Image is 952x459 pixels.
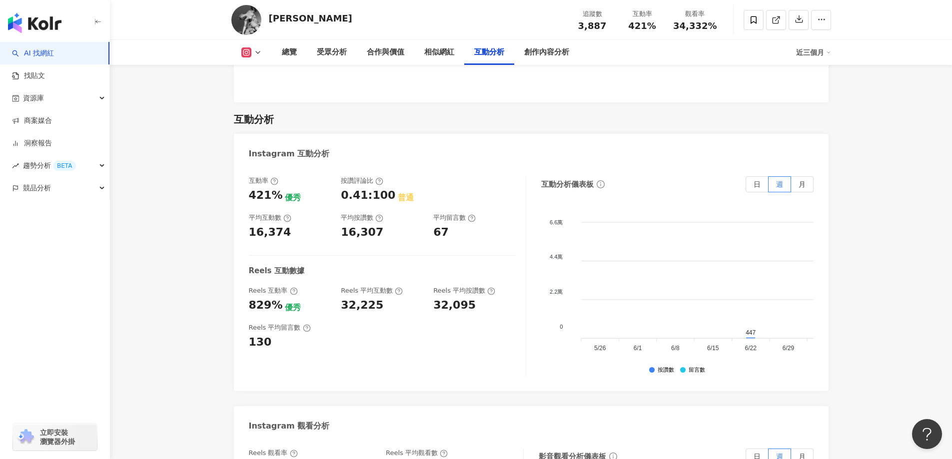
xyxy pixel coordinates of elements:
div: 按讚評論比 [341,176,383,185]
div: Reels 平均按讚數 [433,286,495,295]
div: [PERSON_NAME] [269,12,352,24]
div: 平均留言數 [433,213,476,222]
tspan: 6/29 [782,345,794,352]
img: KOL Avatar [231,5,261,35]
div: 16,307 [341,225,383,240]
a: searchAI 找網紅 [12,48,54,58]
span: rise [12,162,19,169]
div: 合作與價值 [367,46,404,58]
img: chrome extension [16,429,35,445]
div: 互動分析 [234,112,274,126]
span: 日 [754,180,761,188]
img: logo [8,13,61,33]
tspan: 6/15 [707,345,719,352]
tspan: 6/8 [671,345,680,352]
span: 立即安裝 瀏覽器外掛 [40,428,75,446]
tspan: 2.2萬 [550,289,563,295]
div: Reels 平均互動數 [341,286,403,295]
div: 按讚數 [658,367,674,374]
span: 34,332% [673,21,717,31]
div: 67 [433,225,449,240]
div: 32,225 [341,298,383,313]
a: 找貼文 [12,71,45,81]
span: 趨勢分析 [23,154,76,177]
div: 平均互動數 [249,213,291,222]
span: 週 [776,180,783,188]
div: Instagram 觀看分析 [249,421,330,432]
div: 追蹤數 [573,9,611,19]
div: 互動率 [249,176,278,185]
span: 競品分析 [23,177,51,199]
div: Reels 觀看率 [249,449,298,458]
div: 32,095 [433,298,476,313]
div: 16,374 [249,225,291,240]
div: Reels 互動數據 [249,266,304,276]
a: 洞察報告 [12,138,52,148]
div: 130 [249,335,272,350]
div: 421% [249,188,283,203]
div: Reels 互動率 [249,286,298,295]
tspan: 6/22 [745,345,757,352]
div: 互動分析 [474,46,504,58]
span: 資源庫 [23,87,44,109]
div: 優秀 [285,302,301,313]
iframe: Help Scout Beacon - Open [912,419,942,449]
div: 829% [249,298,283,313]
div: 互動率 [623,9,661,19]
div: 相似網紅 [424,46,454,58]
div: Instagram 互動分析 [249,148,330,159]
div: Reels 平均觀看數 [386,449,448,458]
div: 近三個月 [796,44,831,60]
div: 總覽 [282,46,297,58]
div: 觀看率 [673,9,717,19]
tspan: 5/26 [594,345,606,352]
tspan: 6/1 [633,345,642,352]
div: 優秀 [285,192,301,203]
a: 商案媒合 [12,116,52,126]
a: chrome extension立即安裝 瀏覽器外掛 [13,424,97,451]
div: BETA [53,161,76,171]
span: 月 [799,180,806,188]
span: 3,887 [578,20,607,31]
tspan: 0 [560,324,563,330]
tspan: 6.6萬 [550,219,563,225]
span: info-circle [595,179,606,190]
div: 平均按讚數 [341,213,383,222]
tspan: 4.4萬 [550,254,563,260]
div: 創作內容分析 [524,46,569,58]
div: 留言數 [689,367,705,374]
span: 421% [628,21,656,31]
div: 受眾分析 [317,46,347,58]
div: Reels 平均留言數 [249,323,311,332]
div: 互動分析儀表板 [541,179,594,190]
div: 普通 [398,192,414,203]
div: 0.41:100 [341,188,395,203]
